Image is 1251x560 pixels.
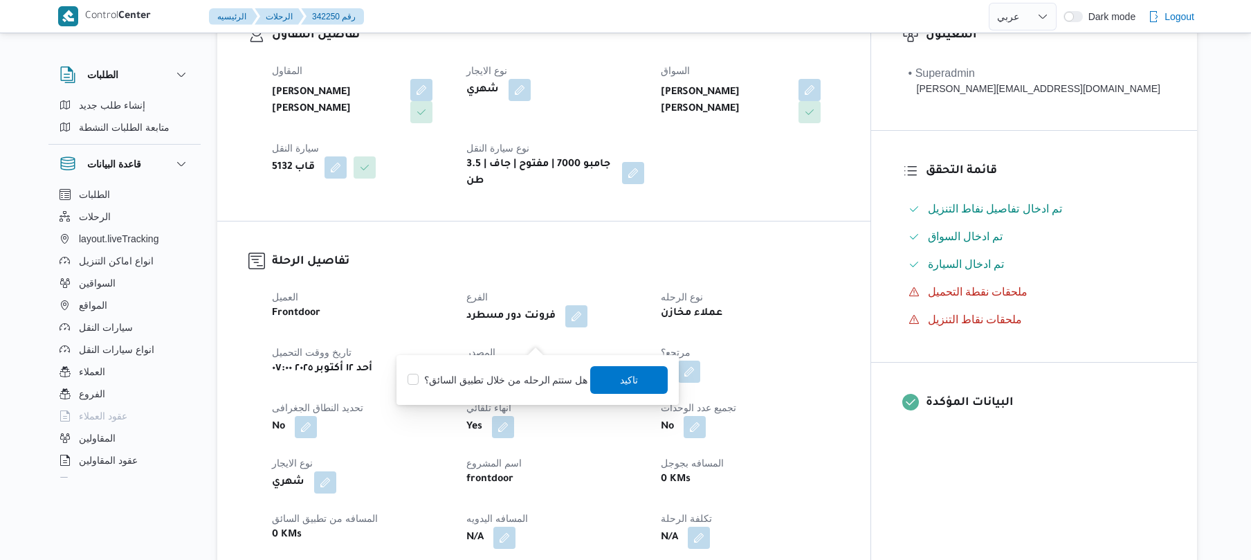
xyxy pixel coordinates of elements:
button: الطلبات [60,66,190,83]
b: شهري [272,474,304,491]
button: إنشاء طلب جديد [54,94,195,116]
span: الرحلات [79,208,111,225]
b: Yes [466,419,482,435]
button: layout.liveTracking [54,228,195,250]
b: No [272,419,285,435]
b: No [661,419,674,435]
span: المسافه من تطبيق السائق [272,513,378,524]
button: الطلبات [54,183,195,206]
button: الرحلات [255,8,304,25]
b: أحد ١٢ أكتوبر ٢٠٢٥ ٠٧:٠٠ [272,361,372,377]
span: انواع سيارات النقل [79,341,154,358]
button: تاكيد [591,366,668,394]
span: اجهزة التليفون [79,474,136,491]
button: انواع اماكن التنزيل [54,250,195,272]
span: انواع اماكن التنزيل [79,253,154,269]
span: layout.liveTracking [79,231,158,247]
button: ملحقات نقاط التنزيل [903,309,1166,331]
span: تاريخ ووقت التحميل [272,347,351,358]
span: تم ادخال السواق [928,231,1003,242]
img: X8yXhbKr1z7QwAAAABJRU5ErkJggg== [58,6,78,26]
b: 0 KMs [661,471,691,488]
button: الرحلات [54,206,195,228]
button: ملحقات نقطة التحميل [903,281,1166,303]
span: المقاولين [79,430,116,446]
button: الفروع [54,383,195,405]
span: المصدر [466,347,495,358]
button: سيارات النقل [54,316,195,338]
button: تم ادخال تفاصيل نفاط التنزيل [903,198,1166,220]
h3: تفاصيل الرحلة [272,253,839,271]
span: • Superadmin mohamed.nabil@illa.com.eg [908,65,1160,96]
button: المواقع [54,294,195,316]
span: عقود المقاولين [79,452,138,469]
b: قاب 5132 [272,159,315,176]
span: تم ادخال السيارة [928,258,1005,270]
span: الفرع [466,291,488,302]
span: اسم المشروع [466,458,522,469]
b: frontdoor [466,471,513,488]
span: السواق [661,65,690,76]
span: ملحقات نقطة التحميل [928,286,1028,298]
h3: الطلبات [87,66,118,83]
button: انواع سيارات النقل [54,338,195,361]
div: الطلبات [48,94,201,144]
button: Logout [1142,3,1200,30]
h3: تفاصيل المقاول [272,26,839,45]
span: عقود العملاء [79,408,127,424]
button: المقاولين [54,427,195,449]
button: عقود المقاولين [54,449,195,471]
span: إنشاء طلب جديد [79,97,145,114]
span: تجميع عدد الوحدات [661,402,736,413]
span: ملحقات نقطة التحميل [928,284,1028,300]
b: عملاء مخازن [661,305,722,322]
b: فرونت دور مسطرد [466,308,556,325]
b: N/A [466,530,484,546]
span: العملاء [79,363,105,380]
h3: قائمة التحقق [926,162,1166,181]
span: نوع الايجار [272,458,313,469]
span: نوع الرحله [661,291,703,302]
b: شهري [466,82,499,98]
div: [PERSON_NAME][EMAIL_ADDRESS][DOMAIN_NAME] [908,82,1160,96]
b: Center [118,11,151,22]
button: تم ادخال السيارة [903,253,1166,276]
span: Logout [1165,8,1194,25]
span: تم ادخال السواق [928,228,1003,245]
label: هل ستتم الرحله من خلال تطبيق السائق؟ [408,372,587,388]
button: الرئيسيه [209,8,257,25]
h3: البيانات المؤكدة [926,394,1166,413]
button: عقود العملاء [54,405,195,427]
span: مرتجع؟ [661,347,691,358]
b: N/A [661,530,678,546]
span: تم ادخال تفاصيل نفاط التنزيل [928,201,1063,217]
span: المسافه بجوجل [661,458,724,469]
span: ملحقات نقاط التنزيل [928,311,1023,328]
span: تم ادخال السيارة [928,256,1005,273]
b: Frontdoor [272,305,320,322]
span: متابعة الطلبات النشطة [79,119,170,136]
h3: المعينون [926,26,1166,45]
span: تاكيد [621,372,639,388]
span: السواقين [79,275,116,291]
span: العميل [272,291,298,302]
span: نوع الايجار [466,65,507,76]
button: قاعدة البيانات [60,156,190,172]
span: المقاول [272,65,302,76]
span: انهاء تلقائي [466,402,511,413]
button: تم ادخال السواق [903,226,1166,248]
h3: قاعدة البيانات [87,156,141,172]
button: 342250 رقم [301,8,364,25]
span: Dark mode [1083,11,1135,22]
b: [PERSON_NAME] [PERSON_NAME] [272,84,401,118]
span: تحديد النطاق الجغرافى [272,402,363,413]
span: ملحقات نقاط التنزيل [928,314,1023,325]
b: 0 KMs [272,527,302,543]
button: العملاء [54,361,195,383]
b: جامبو 7000 | مفتوح | جاف | 3.5 طن [466,156,612,190]
span: تم ادخال تفاصيل نفاط التنزيل [928,203,1063,215]
span: المواقع [79,297,107,314]
span: نوع سيارة النقل [466,143,529,154]
button: السواقين [54,272,195,294]
button: اجهزة التليفون [54,471,195,494]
